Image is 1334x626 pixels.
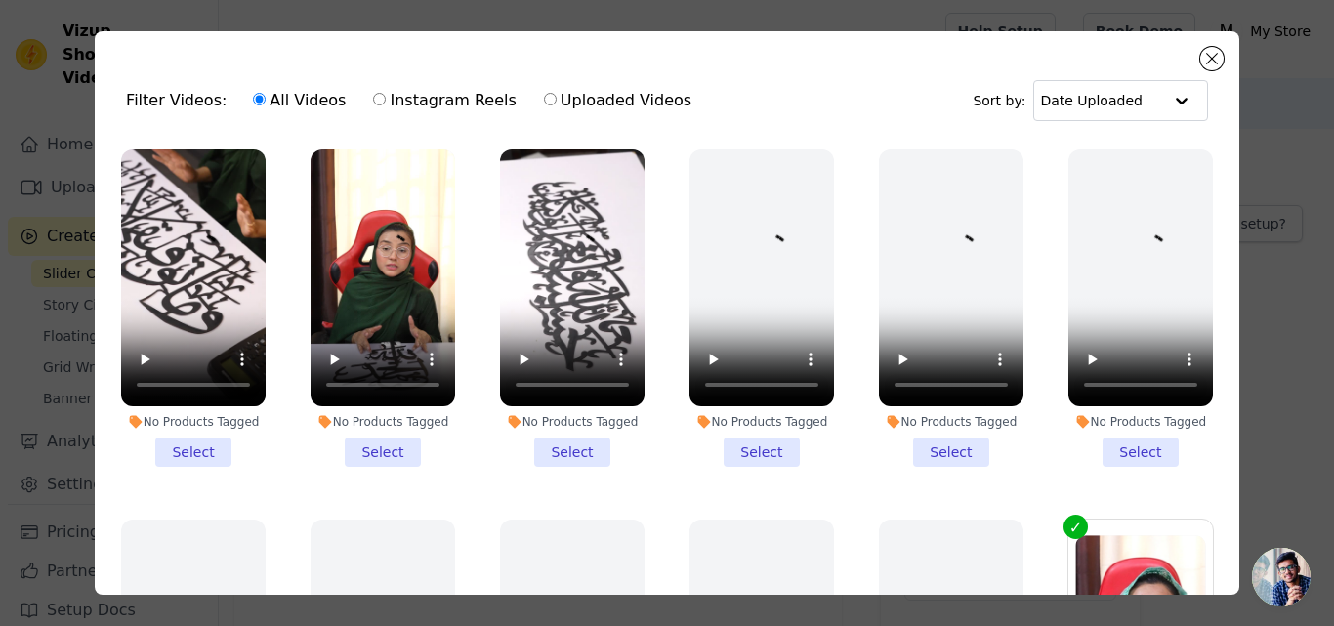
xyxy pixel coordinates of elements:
div: No Products Tagged [500,414,645,430]
div: Sort by: [973,80,1208,121]
div: No Products Tagged [311,414,455,430]
div: Filter Videos: [126,78,702,123]
div: No Products Tagged [689,414,834,430]
a: Open chat [1252,548,1311,606]
label: All Videos [252,88,347,113]
div: No Products Tagged [121,414,266,430]
button: Close modal [1200,47,1224,70]
div: No Products Tagged [1068,414,1213,430]
div: No Products Tagged [879,414,1023,430]
label: Uploaded Videos [543,88,692,113]
label: Instagram Reels [372,88,517,113]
